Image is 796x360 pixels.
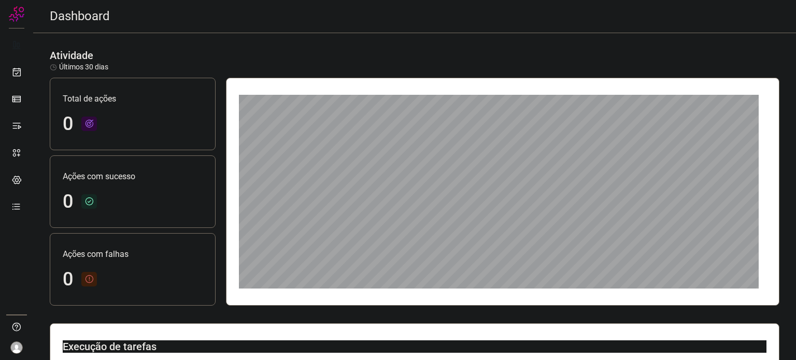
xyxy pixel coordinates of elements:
p: Ações com sucesso [63,170,203,183]
h1: 0 [63,268,73,291]
h1: 0 [63,113,73,135]
p: Últimos 30 dias [50,62,108,73]
img: Logo [9,6,24,22]
img: avatar-user-boy.jpg [10,341,23,354]
p: Ações com falhas [63,248,203,261]
p: Total de ações [63,93,203,105]
h3: Atividade [50,49,93,62]
h2: Dashboard [50,9,110,24]
h3: Execução de tarefas [63,340,766,353]
h1: 0 [63,191,73,213]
